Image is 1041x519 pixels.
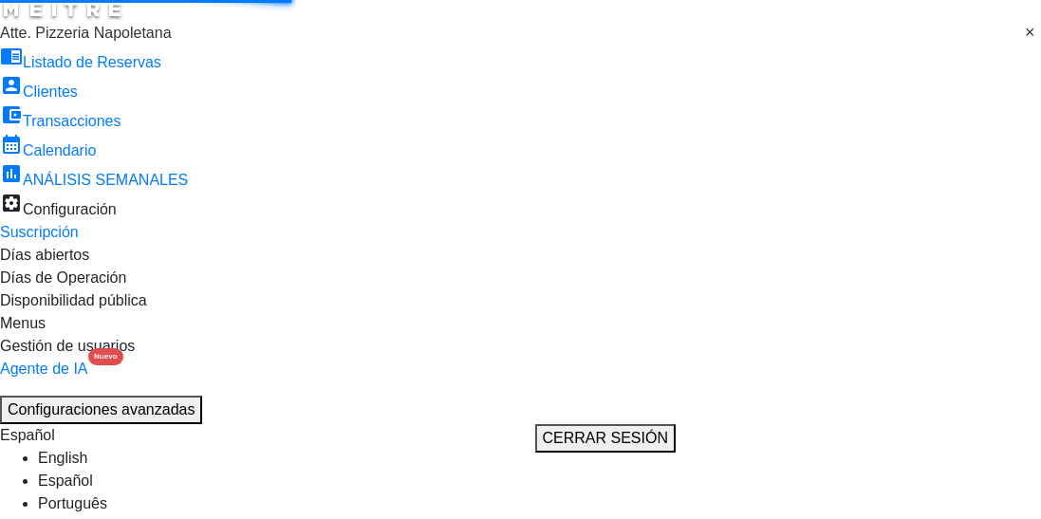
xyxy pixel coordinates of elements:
span: Clear all [1025,22,1041,45]
a: English [38,450,87,466]
div: Nuevo [88,348,122,365]
a: Português [38,495,107,511]
a: Español [38,473,93,489]
button: CERRAR SESIÓN [535,424,676,453]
